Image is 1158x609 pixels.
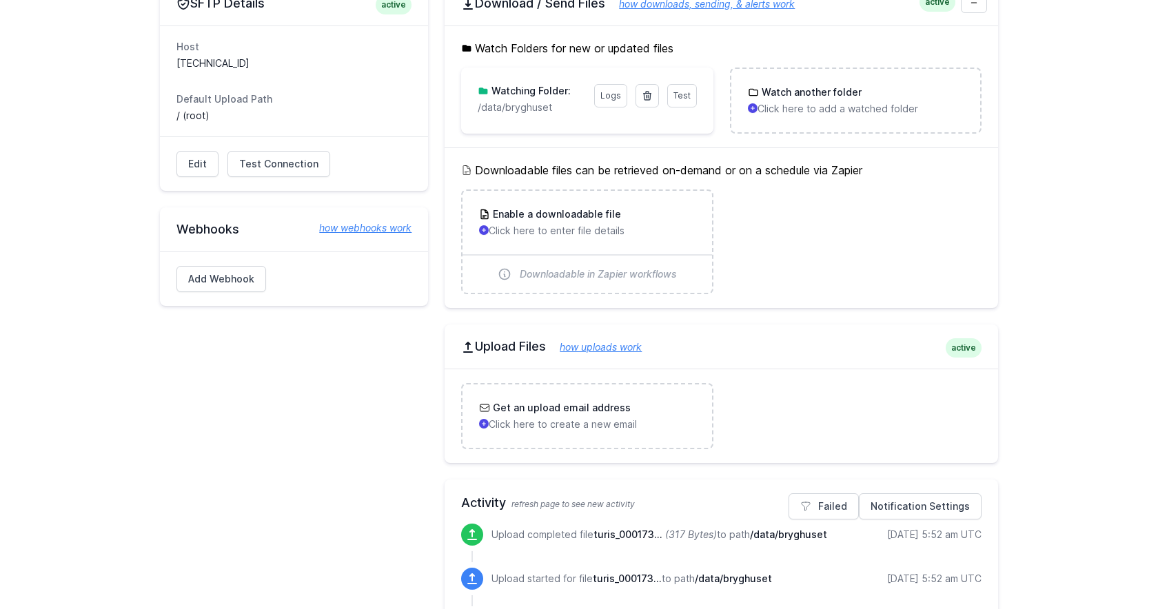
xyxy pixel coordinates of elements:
span: Test [673,90,691,101]
p: Click here to enter file details [479,224,695,238]
h2: Activity [461,493,982,513]
p: Click here to create a new email [479,417,695,431]
h3: Watching Folder: [489,84,571,98]
div: [DATE] 5:52 am UTC [887,528,982,541]
h3: Enable a downloadable file [490,207,621,221]
p: /data/bryghuset [478,101,585,114]
div: [DATE] 5:52 am UTC [887,572,982,586]
span: Downloadable in Zapier workflows [520,267,677,281]
h5: Watch Folders for new or updated files [461,40,982,56]
a: Failed [789,493,859,519]
p: Upload completed file to path [491,528,827,541]
h5: Downloadable files can be retrieved on-demand or on a schedule via Zapier [461,162,982,178]
p: Upload started for file to path [491,572,772,586]
a: Test Connection [227,151,330,177]
span: Test Connection [239,157,318,171]
a: Test [667,84,697,107]
a: Logs [594,84,627,107]
span: /data/bryghuset [695,572,772,584]
a: how uploads work [546,341,642,353]
h3: Watch another folder [759,85,862,99]
dt: Default Upload Path [176,92,412,106]
p: Click here to add a watched folder [748,102,964,116]
span: active [946,338,982,358]
h2: Webhooks [176,221,412,238]
dd: / (root) [176,109,412,123]
a: Watch another folder Click here to add a watched folder [731,69,980,132]
span: turis_000173.csv [593,528,662,540]
a: Add Webhook [176,266,266,292]
h3: Get an upload email address [490,401,631,415]
i: (317 Bytes) [665,528,717,540]
iframe: Drift Widget Chat Controller [1089,540,1141,592]
span: refresh page to see new activity [511,499,635,509]
a: how webhooks work [305,221,412,235]
h2: Upload Files [461,338,982,355]
a: Notification Settings [859,493,982,519]
span: turis_000173.csv [593,572,662,584]
dd: [TECHNICAL_ID] [176,56,412,70]
a: Enable a downloadable file Click here to enter file details Downloadable in Zapier workflows [463,191,711,293]
a: Get an upload email address Click here to create a new email [463,384,711,448]
span: /data/bryghuset [750,528,827,540]
a: Edit [176,151,219,177]
dt: Host [176,40,412,54]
